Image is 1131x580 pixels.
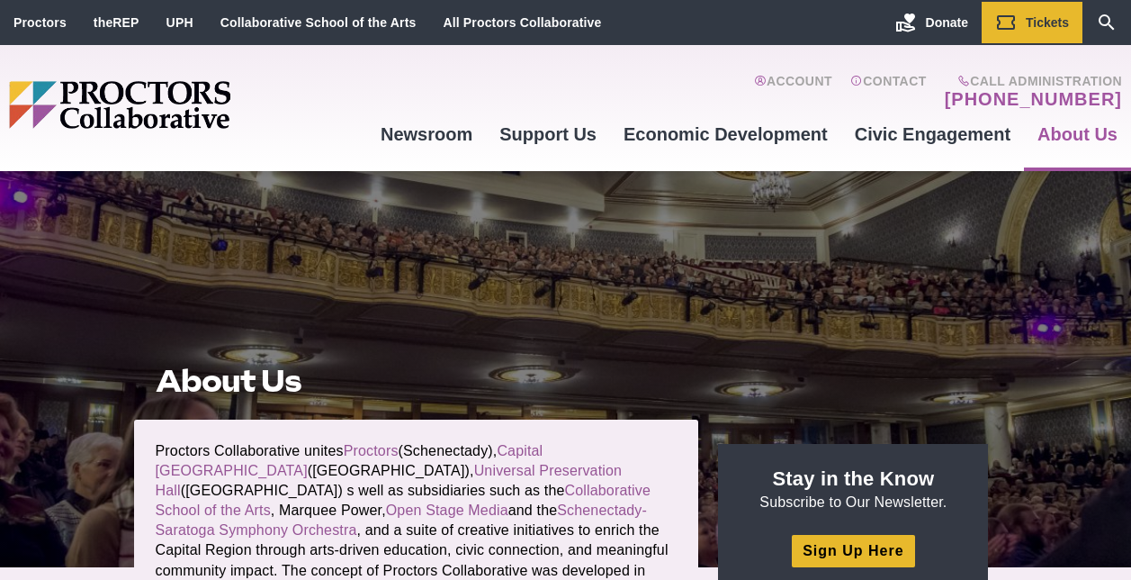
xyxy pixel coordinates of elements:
[740,466,966,512] p: Subscribe to Our Newsletter.
[9,81,367,129] img: Proctors logo
[386,503,508,518] a: Open Stage Media
[882,2,982,43] a: Donate
[220,15,417,30] a: Collaborative School of the Arts
[486,110,610,159] a: Support Us
[754,74,832,110] a: Account
[367,110,486,159] a: Newsroom
[1024,110,1131,159] a: About Us
[1082,2,1131,43] a: Search
[982,2,1082,43] a: Tickets
[945,88,1122,110] a: [PHONE_NUMBER]
[926,15,968,30] span: Donate
[850,74,927,110] a: Contact
[166,15,193,30] a: UPH
[610,110,841,159] a: Economic Development
[156,364,678,398] h1: About Us
[443,15,601,30] a: All Proctors Collaborative
[1026,15,1069,30] span: Tickets
[13,15,67,30] a: Proctors
[773,467,935,490] strong: Stay in the Know
[344,443,399,458] a: Proctors
[939,74,1122,88] span: Call Administration
[841,110,1024,159] a: Civic Engagement
[94,15,139,30] a: theREP
[792,535,914,566] a: Sign Up Here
